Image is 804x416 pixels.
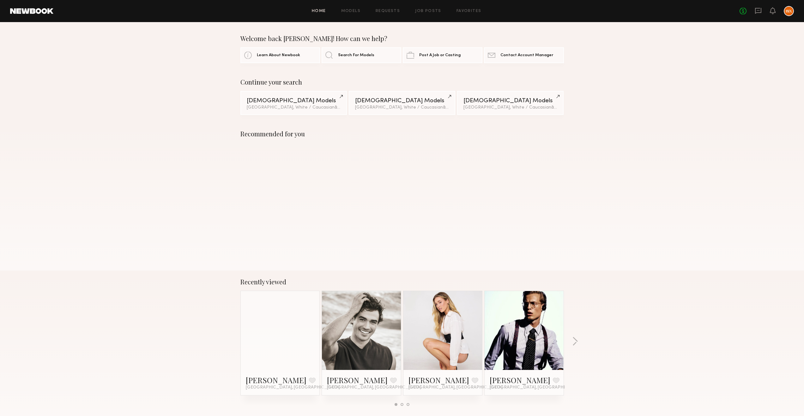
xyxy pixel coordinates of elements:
[312,9,326,13] a: Home
[463,105,557,110] div: [GEOGRAPHIC_DATA], White / Caucasian
[408,375,469,385] a: [PERSON_NAME]
[551,105,578,110] span: & 1 other filter
[240,130,564,138] div: Recommended for you
[322,47,401,63] a: Search For Models
[415,9,441,13] a: Job Posts
[500,53,553,57] span: Contact Account Manager
[403,47,482,63] a: Post A Job or Casting
[457,91,564,115] a: [DEMOGRAPHIC_DATA] Models[GEOGRAPHIC_DATA], White / Caucasian&1other filter
[247,105,341,110] div: [GEOGRAPHIC_DATA], White / Caucasian
[240,278,564,286] div: Recently viewed
[355,98,449,104] div: [DEMOGRAPHIC_DATA] Models
[246,375,306,385] a: [PERSON_NAME]
[490,375,550,385] a: [PERSON_NAME]
[240,91,347,115] a: [DEMOGRAPHIC_DATA] Models[GEOGRAPHIC_DATA], White / Caucasian&2other filters
[327,385,421,390] span: [GEOGRAPHIC_DATA], [GEOGRAPHIC_DATA]
[246,385,340,390] span: [GEOGRAPHIC_DATA], [GEOGRAPHIC_DATA]
[327,375,388,385] a: [PERSON_NAME]
[376,9,400,13] a: Requests
[338,53,374,57] span: Search For Models
[490,385,584,390] span: [GEOGRAPHIC_DATA], [GEOGRAPHIC_DATA]
[240,35,564,42] div: Welcome back [PERSON_NAME]! How can we help?
[484,47,564,63] a: Contact Account Manager
[240,47,320,63] a: Learn About Newbook
[341,9,360,13] a: Models
[257,53,300,57] span: Learn About Newbook
[240,78,564,86] div: Continue your search
[408,385,503,390] span: [GEOGRAPHIC_DATA], [GEOGRAPHIC_DATA]
[443,105,473,110] span: & 2 other filter s
[456,9,481,13] a: Favorites
[349,91,455,115] a: [DEMOGRAPHIC_DATA] Models[GEOGRAPHIC_DATA], White / Caucasian&2other filters
[355,105,449,110] div: [GEOGRAPHIC_DATA], White / Caucasian
[419,53,461,57] span: Post A Job or Casting
[335,105,365,110] span: & 2 other filter s
[463,98,557,104] div: [DEMOGRAPHIC_DATA] Models
[247,98,341,104] div: [DEMOGRAPHIC_DATA] Models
